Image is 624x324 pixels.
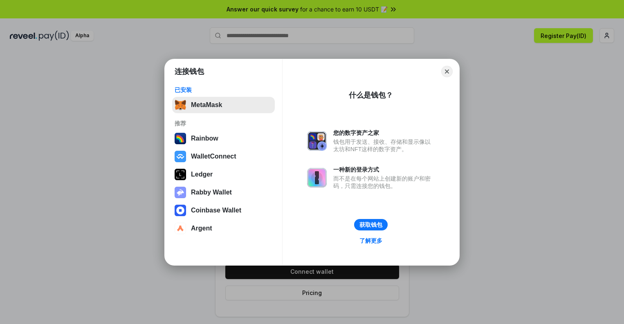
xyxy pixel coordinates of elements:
div: 什么是钱包？ [349,90,393,100]
div: 已安装 [175,86,272,94]
img: svg+xml,%3Csvg%20width%3D%2228%22%20height%3D%2228%22%20viewBox%3D%220%200%2028%2028%22%20fill%3D... [175,205,186,216]
div: 您的数字资产之家 [333,129,435,136]
img: svg+xml,%3Csvg%20width%3D%2228%22%20height%3D%2228%22%20viewBox%3D%220%200%2028%2028%22%20fill%3D... [175,151,186,162]
img: svg+xml,%3Csvg%20width%3D%2228%22%20height%3D%2228%22%20viewBox%3D%220%200%2028%2028%22%20fill%3D... [175,223,186,234]
img: svg+xml,%3Csvg%20fill%3D%22none%22%20height%3D%2233%22%20viewBox%3D%220%200%2035%2033%22%20width%... [175,99,186,111]
img: svg+xml,%3Csvg%20xmlns%3D%22http%3A%2F%2Fwww.w3.org%2F2000%2Fsvg%22%20width%3D%2228%22%20height%3... [175,169,186,180]
div: Argent [191,225,212,232]
div: 而不是在每个网站上创建新的账户和密码，只需连接您的钱包。 [333,175,435,190]
img: svg+xml,%3Csvg%20xmlns%3D%22http%3A%2F%2Fwww.w3.org%2F2000%2Fsvg%22%20fill%3D%22none%22%20viewBox... [175,187,186,198]
div: Rainbow [191,135,218,142]
div: Coinbase Wallet [191,207,241,214]
a: 了解更多 [355,235,387,246]
div: 推荐 [175,120,272,127]
button: Rainbow [172,130,275,147]
button: Argent [172,220,275,237]
div: 钱包用于发送、接收、存储和显示像以太坊和NFT这样的数字资产。 [333,138,435,153]
div: 了解更多 [359,237,382,244]
img: svg+xml,%3Csvg%20xmlns%3D%22http%3A%2F%2Fwww.w3.org%2F2000%2Fsvg%22%20fill%3D%22none%22%20viewBox... [307,168,327,188]
button: Close [441,66,453,77]
div: 一种新的登录方式 [333,166,435,173]
div: Rabby Wallet [191,189,232,196]
img: svg+xml,%3Csvg%20width%3D%22120%22%20height%3D%22120%22%20viewBox%3D%220%200%20120%20120%22%20fil... [175,133,186,144]
button: Rabby Wallet [172,184,275,201]
img: svg+xml,%3Csvg%20xmlns%3D%22http%3A%2F%2Fwww.w3.org%2F2000%2Fsvg%22%20fill%3D%22none%22%20viewBox... [307,131,327,151]
button: Coinbase Wallet [172,202,275,219]
div: WalletConnect [191,153,236,160]
div: MetaMask [191,101,222,109]
button: WalletConnect [172,148,275,165]
div: Ledger [191,171,213,178]
div: 获取钱包 [359,221,382,228]
button: 获取钱包 [354,219,388,230]
h1: 连接钱包 [175,67,204,76]
button: Ledger [172,166,275,183]
button: MetaMask [172,97,275,113]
